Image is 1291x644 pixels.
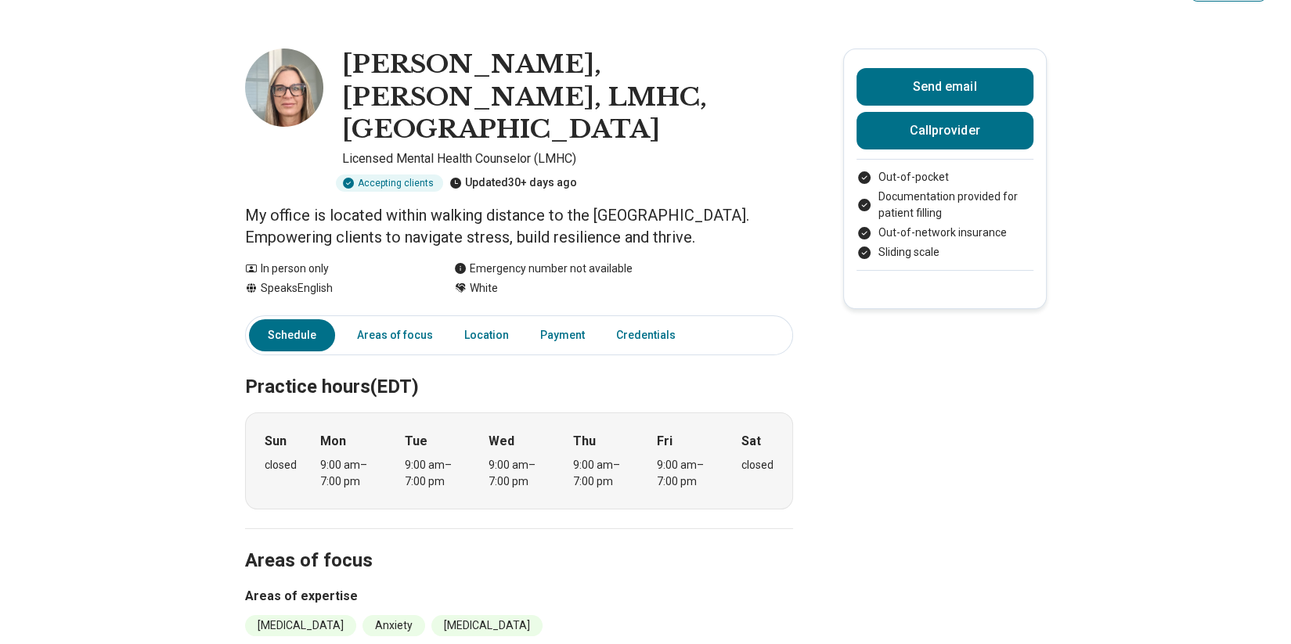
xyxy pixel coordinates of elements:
[531,319,594,351] a: Payment
[470,280,498,297] span: White
[856,68,1033,106] button: Send email
[405,457,465,490] div: 9:00 am – 7:00 pm
[320,457,380,490] div: 9:00 am – 7:00 pm
[342,149,793,168] p: Licensed Mental Health Counselor (LMHC)
[489,432,514,451] strong: Wed
[245,261,423,277] div: In person only
[856,244,1033,261] li: Sliding scale
[362,615,425,636] li: Anxiety
[455,319,518,351] a: Location
[245,615,356,636] li: [MEDICAL_DATA]
[265,457,297,473] div: closed
[245,510,793,574] h2: Areas of focus
[741,432,761,451] strong: Sat
[249,319,335,351] a: Schedule
[573,432,596,451] strong: Thu
[573,457,633,490] div: 9:00 am – 7:00 pm
[607,319,694,351] a: Credentials
[342,49,793,146] h1: [PERSON_NAME], [PERSON_NAME], LMHC, [GEOGRAPHIC_DATA]
[348,319,442,351] a: Areas of focus
[245,587,793,606] h3: Areas of expertise
[856,112,1033,149] button: Callprovider
[657,432,673,451] strong: Fri
[245,412,793,509] div: When does the program meet?
[856,169,1033,261] ul: Payment options
[245,49,323,127] img: Jennifer Pankow-Martinez, EdS, LMHC, PA, Licensed Mental Health Counselor (LMHC)
[657,457,717,490] div: 9:00 am – 7:00 pm
[245,280,423,297] div: Speaks English
[431,615,543,636] li: [MEDICAL_DATA]
[265,432,287,451] strong: Sun
[245,336,793,401] h2: Practice hours (EDT)
[856,225,1033,241] li: Out-of-network insurance
[320,432,346,451] strong: Mon
[245,204,793,248] p: My office is located within walking distance to the [GEOGRAPHIC_DATA]. Empowering clients to navi...
[489,457,549,490] div: 9:00 am – 7:00 pm
[741,457,774,473] div: closed
[449,174,577,192] div: Updated 30+ days ago
[454,261,633,277] div: Emergency number not available
[856,169,1033,185] li: Out-of-pocket
[405,432,427,451] strong: Tue
[856,189,1033,221] li: Documentation provided for patient filling
[336,174,443,192] div: Accepting clients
